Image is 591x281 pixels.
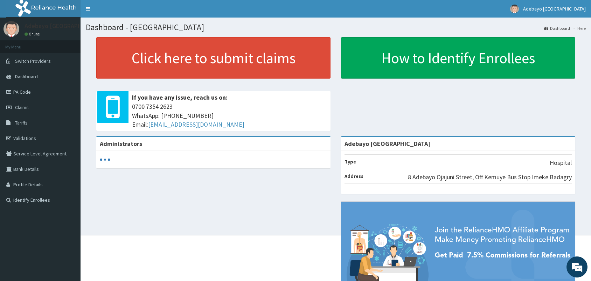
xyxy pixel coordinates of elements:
a: Click here to submit claims [96,37,331,79]
h1: Dashboard - [GEOGRAPHIC_DATA] [86,23,586,32]
img: User Image [4,21,19,37]
span: Dashboard [15,73,38,80]
b: If you have any issue, reach us on: [132,93,228,101]
li: Here [571,25,586,31]
p: Adebayo [GEOGRAPHIC_DATA] [25,23,107,29]
p: 8 Adebayo Ojajuni Street, Off Kemuye Bus Stop Imeke Badagry [408,173,572,182]
a: Dashboard [544,25,570,31]
a: How to Identify Enrollees [341,37,575,79]
span: Claims [15,104,29,111]
a: [EMAIL_ADDRESS][DOMAIN_NAME] [148,120,244,128]
a: Online [25,32,41,36]
img: User Image [510,5,519,13]
svg: audio-loading [100,154,110,165]
b: Administrators [100,140,142,148]
strong: Adebayo [GEOGRAPHIC_DATA] [345,140,430,148]
span: Tariffs [15,120,28,126]
span: 0700 7354 2623 WhatsApp: [PHONE_NUMBER] Email: [132,102,327,129]
span: Switch Providers [15,58,51,64]
p: Hospital [550,158,572,167]
b: Address [345,173,363,179]
span: Adebayo [GEOGRAPHIC_DATA] [523,6,586,12]
b: Type [345,159,356,165]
